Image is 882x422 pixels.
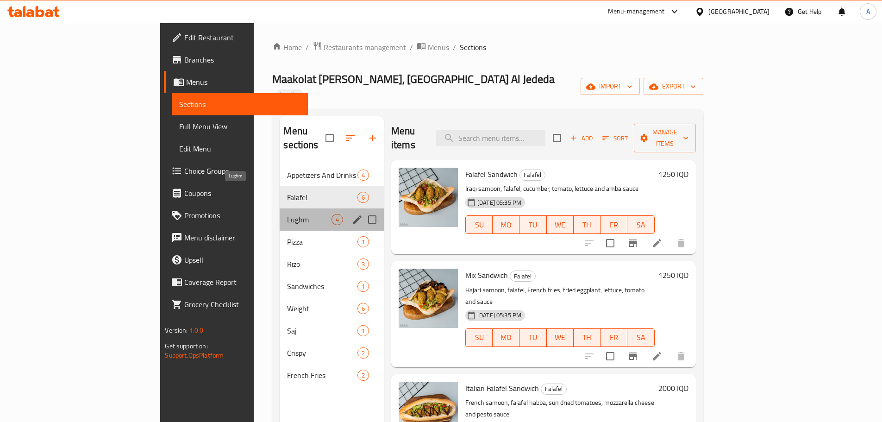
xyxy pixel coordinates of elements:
[547,128,567,148] span: Select section
[469,218,489,232] span: SU
[164,71,307,93] a: Menus
[357,192,369,203] div: items
[280,160,384,390] nav: Menu sections
[541,384,567,395] div: Falafel
[523,331,543,344] span: TU
[519,170,545,181] div: Falafel
[600,131,630,145] button: Sort
[287,325,357,336] div: Saj
[287,347,357,359] span: Crispy
[287,192,357,203] span: Falafel
[651,238,663,249] a: Edit menu item
[608,6,665,17] div: Menu-management
[165,340,207,352] span: Get support on:
[287,258,357,270] span: Rizo
[287,236,357,247] span: Pizza
[465,215,493,234] button: SU
[287,281,357,292] span: Sandwiches
[465,183,655,195] p: Iraqi samoon, falafel, cucumber, tomato, lettuce and amba sauce
[320,128,339,148] span: Select all sections
[164,204,307,227] a: Promotions
[601,215,627,234] button: FR
[179,143,300,154] span: Edit Menu
[866,6,870,17] span: A
[510,271,536,282] div: Falafel
[332,215,343,224] span: 4
[644,78,703,95] button: export
[164,249,307,271] a: Upsell
[469,331,489,344] span: SU
[164,160,307,182] a: Choice Groups
[465,284,655,308] p: Hajari samoon, falafel, French fries, fried eggplant, lettuce, tomato and sauce
[428,42,449,53] span: Menus
[581,78,640,95] button: import
[164,49,307,71] a: Branches
[399,168,458,227] img: Falafel Sandwich
[520,170,545,180] span: Falafel
[189,324,204,336] span: 1.0.0
[313,41,406,53] a: Restaurants management
[164,26,307,49] a: Edit Restaurant
[634,124,696,152] button: Manage items
[287,303,357,314] span: Weight
[602,133,628,144] span: Sort
[287,214,331,225] span: Lughm
[164,182,307,204] a: Coupons
[164,293,307,315] a: Grocery Checklist
[184,210,300,221] span: Promotions
[567,131,596,145] span: Add item
[496,218,516,232] span: MO
[627,215,654,234] button: SA
[670,345,692,367] button: delete
[165,349,224,361] a: Support.OpsPlatform
[622,232,644,254] button: Branch-specific-item
[358,304,369,313] span: 6
[280,231,384,253] div: Pizza1
[658,168,688,181] h6: 1250 IQD
[184,299,300,310] span: Grocery Checklist
[622,345,644,367] button: Branch-specific-item
[547,215,574,234] button: WE
[357,236,369,247] div: items
[164,271,307,293] a: Coverage Report
[179,99,300,110] span: Sections
[358,193,369,202] span: 6
[332,214,343,225] div: items
[651,81,696,92] span: export
[550,331,570,344] span: WE
[574,215,601,234] button: TH
[465,328,493,347] button: SU
[357,325,369,336] div: items
[658,382,688,395] h6: 2000 IQD
[547,328,574,347] button: WE
[523,218,543,232] span: TU
[287,370,357,381] span: French Fries
[641,126,688,150] span: Manage items
[362,127,384,149] button: Add section
[604,218,624,232] span: FR
[339,127,362,149] span: Sort sections
[453,42,456,53] li: /
[358,282,369,291] span: 1
[184,32,300,43] span: Edit Restaurant
[184,232,300,243] span: Menu disclaimer
[588,81,632,92] span: import
[574,328,601,347] button: TH
[324,42,406,53] span: Restaurants management
[280,208,384,231] div: Lughm4edit
[287,170,357,181] span: Appetizers And Drinks
[510,271,535,282] span: Falafel
[410,42,413,53] li: /
[474,198,525,207] span: [DATE] 05:35 PM
[651,351,663,362] a: Edit menu item
[184,188,300,199] span: Coupons
[179,121,300,132] span: Full Menu View
[184,254,300,265] span: Upsell
[280,164,384,186] div: Appetizers And Drinks4
[465,381,539,395] span: Italian Falafel Sandwich
[272,41,703,53] nav: breadcrumb
[184,54,300,65] span: Branches
[358,260,369,269] span: 3
[350,213,364,227] button: edit
[280,342,384,364] div: Crispy2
